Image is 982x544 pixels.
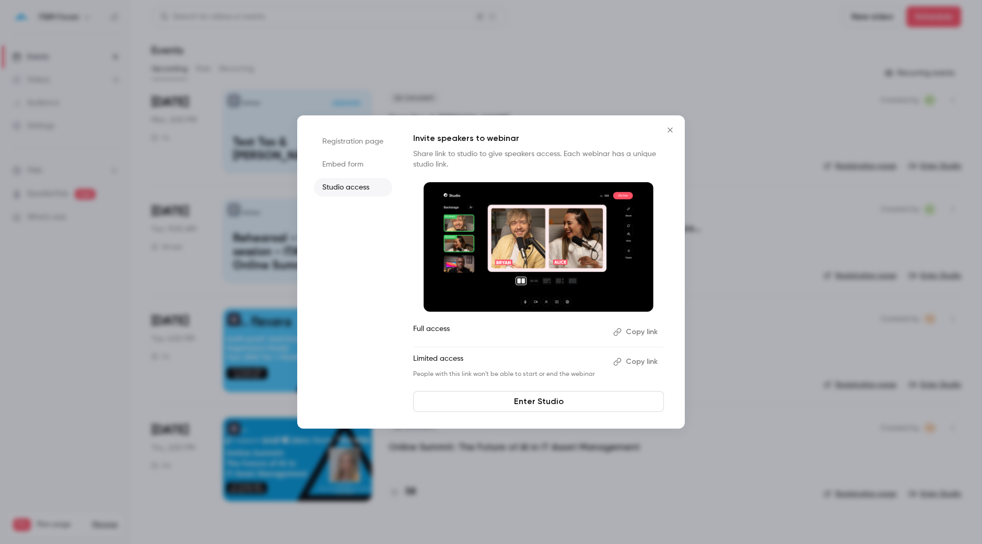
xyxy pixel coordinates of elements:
button: Close [660,120,681,140]
button: Copy link [609,353,664,370]
a: Enter Studio [413,391,664,412]
p: Invite speakers to webinar [413,132,664,145]
p: People with this link won't be able to start or end the webinar [413,370,605,379]
li: Registration page [314,132,392,151]
p: Full access [413,324,605,340]
li: Embed form [314,155,392,174]
img: Invite speakers to webinar [424,182,653,312]
p: Share link to studio to give speakers access. Each webinar has a unique studio link. [413,149,664,170]
button: Copy link [609,324,664,340]
li: Studio access [314,178,392,197]
p: Limited access [413,353,605,370]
